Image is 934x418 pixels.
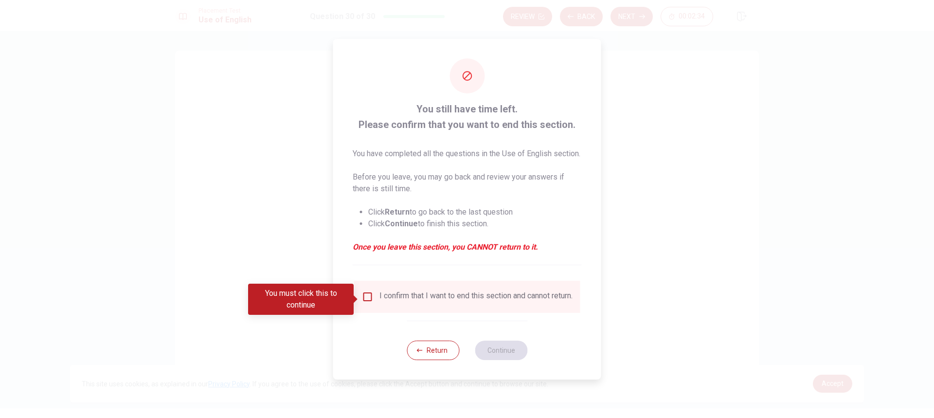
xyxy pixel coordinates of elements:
p: You have completed all the questions in the Use of English section. [353,148,582,160]
button: Continue [475,341,527,360]
em: Once you leave this section, you CANNOT return to it. [353,241,582,253]
strong: Continue [385,219,418,228]
strong: Return [385,207,410,217]
li: Click to finish this section. [368,218,582,230]
button: Return [407,341,459,360]
div: You must click this to continue [248,284,354,315]
span: You still have time left. Please confirm that you want to end this section. [353,101,582,132]
li: Click to go back to the last question [368,206,582,218]
div: I confirm that I want to end this section and cannot return. [379,291,573,303]
span: You must click this to continue [362,291,374,303]
p: Before you leave, you may go back and review your answers if there is still time. [353,171,582,195]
